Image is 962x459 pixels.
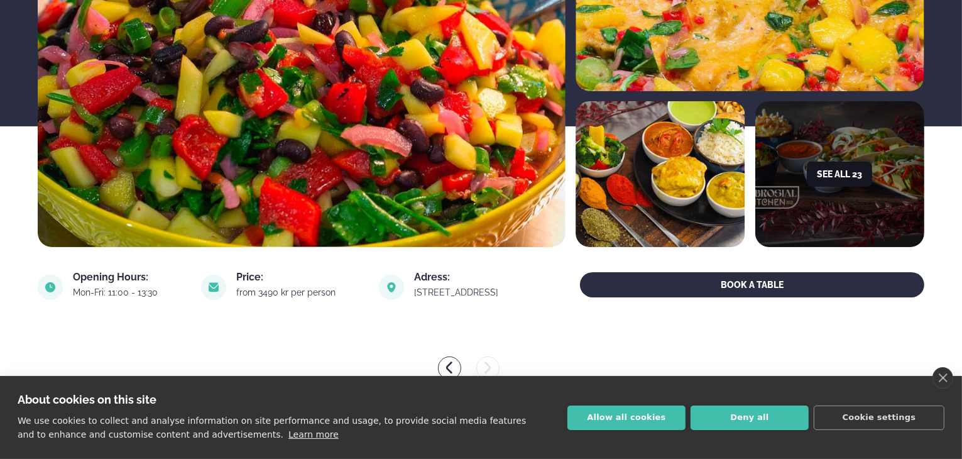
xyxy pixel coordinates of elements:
a: link [414,285,527,300]
div: Adress: [414,272,527,282]
img: image alt [201,275,226,300]
div: Price: [236,272,364,282]
img: image alt [38,275,63,300]
button: menu-btn-right [476,357,500,380]
a: Learn more [288,429,339,440]
strong: About cookies on this site [18,393,156,406]
button: Cookie settings [814,406,944,430]
p: We use cookies to collect and analyse information on site performance and usage, to provide socia... [18,416,526,440]
button: See all 23 [807,162,872,187]
button: menu-btn-left [438,357,461,380]
div: from 3490 kr per person [236,287,364,297]
button: Deny all [691,406,809,430]
img: image alt [379,275,404,300]
button: BOOK A TABLE [580,272,924,297]
img: image alt [576,101,745,247]
div: Opening Hours: [73,272,186,282]
a: close [932,367,953,389]
button: Allow all cookies [567,406,686,430]
div: Mon-Fri: 11:00 - 13:30 [73,287,186,297]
